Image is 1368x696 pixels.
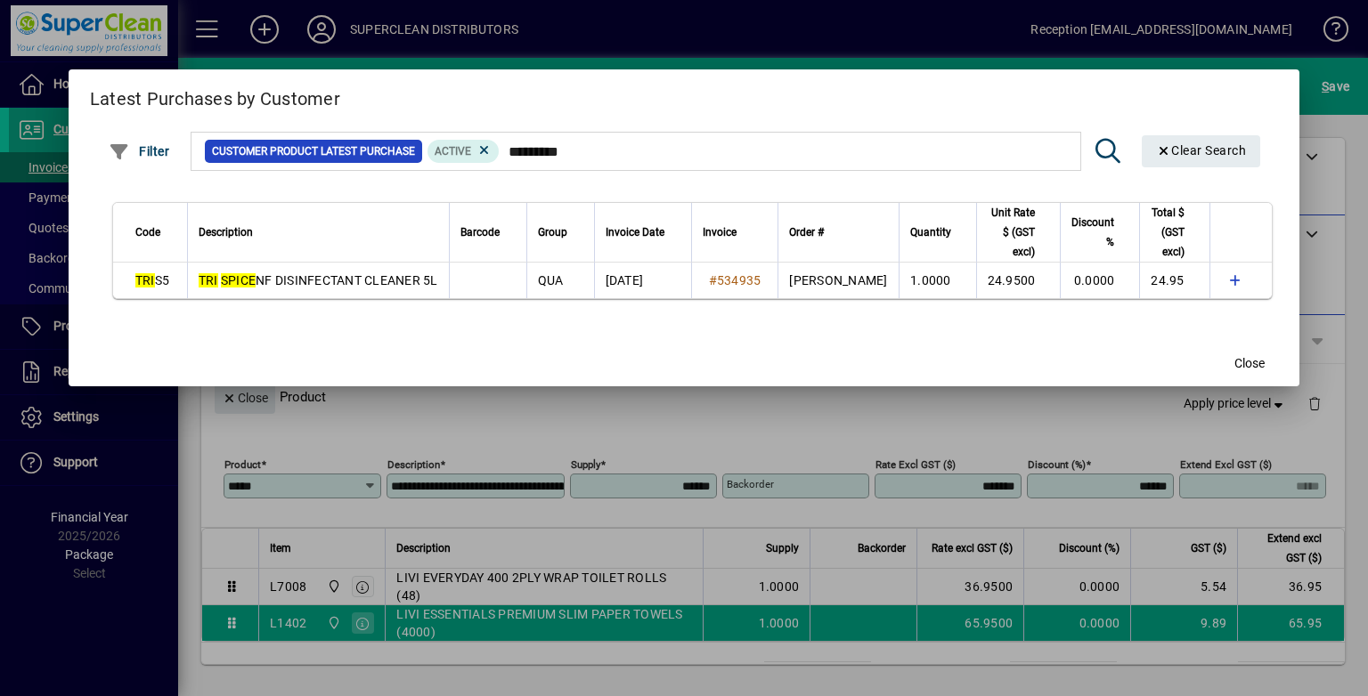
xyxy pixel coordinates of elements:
[135,223,176,242] div: Code
[199,223,438,242] div: Description
[460,223,516,242] div: Barcode
[538,273,564,287] span: QUA
[988,203,1052,262] div: Unit Rate $ (GST excl)
[1151,203,1200,262] div: Total $ (GST excl)
[594,263,691,298] td: [DATE]
[703,223,768,242] div: Invoice
[221,273,256,287] em: SPICE
[135,273,155,287] em: TRI
[460,223,500,242] span: Barcode
[104,135,175,167] button: Filter
[606,223,680,242] div: Invoice Date
[199,273,218,287] em: TRI
[199,223,253,242] span: Description
[709,273,717,287] span: #
[1139,263,1209,298] td: 24.95
[435,145,471,158] span: Active
[703,223,737,242] span: Invoice
[1234,354,1265,373] span: Close
[899,263,976,298] td: 1.0000
[778,263,898,298] td: [PERSON_NAME]
[1156,143,1247,158] span: Clear Search
[910,223,967,242] div: Quantity
[976,263,1061,298] td: 24.9500
[538,223,567,242] span: Group
[789,223,887,242] div: Order #
[199,273,438,287] span: NF DISINFECTANT CLEANER 5L
[1071,213,1114,252] span: Discount %
[789,223,824,242] span: Order #
[69,69,1299,121] h2: Latest Purchases by Customer
[427,140,499,163] mat-chip: Product Activation Status: Active
[1060,263,1139,298] td: 0.0000
[988,203,1036,262] span: Unit Rate $ (GST excl)
[135,273,169,287] span: S5
[135,223,160,242] span: Code
[1151,203,1184,262] span: Total $ (GST excl)
[1142,135,1261,167] button: Clear
[212,142,415,160] span: Customer Product Latest Purchase
[1071,213,1130,252] div: Discount %
[1221,347,1278,379] button: Close
[717,273,761,287] span: 534935
[538,223,583,242] div: Group
[703,271,768,290] a: #534935
[910,223,951,242] span: Quantity
[606,223,664,242] span: Invoice Date
[109,144,170,158] span: Filter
